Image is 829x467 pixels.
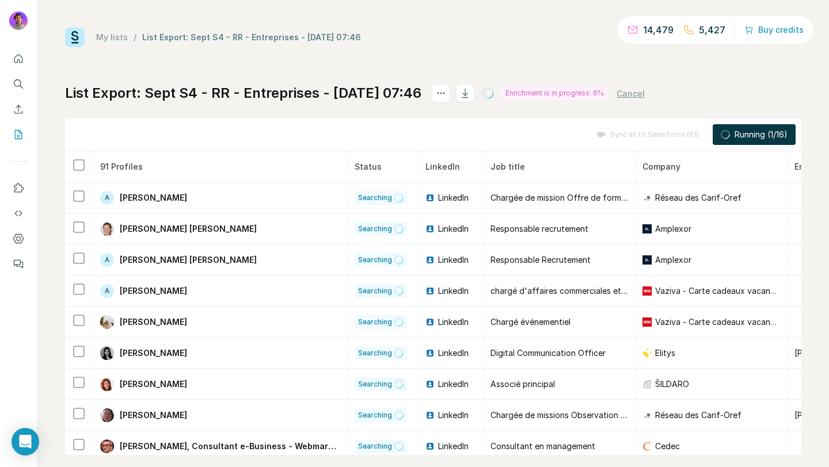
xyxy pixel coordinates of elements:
[502,86,607,100] div: Enrichment is in progress: 6%
[642,442,652,451] img: company-logo
[642,224,652,234] img: company-logo
[655,378,689,390] span: ŜILDARO
[358,193,392,203] span: Searching
[100,253,114,267] div: A
[432,84,450,102] button: actions
[642,255,652,265] img: company-logo
[643,23,674,37] p: 14,479
[9,228,28,249] button: Dashboard
[358,441,392,451] span: Searching
[490,255,591,265] span: Responsable Recrutement
[655,192,741,204] span: Réseau des Carif-Oref
[355,162,382,171] span: Status
[490,162,525,171] span: Job title
[655,285,780,297] span: Vaziva - Carte cadeaux vacances Mastercard
[642,193,652,202] img: company-logo
[490,348,606,358] span: Digital Communication Officer
[425,411,435,420] img: LinkedIn logo
[9,99,28,120] button: Enrich CSV
[9,203,28,224] button: Use Surfe API
[358,286,392,296] span: Searching
[100,377,114,391] img: Avatar
[120,441,340,452] span: [PERSON_NAME], Consultant e-Business - Webmarketing
[9,48,28,69] button: Quick start
[120,409,187,421] span: [PERSON_NAME]
[655,316,780,328] span: Vaziva - Carte cadeaux vacances Mastercard
[438,285,469,297] span: LinkedIn
[425,193,435,202] img: LinkedIn logo
[358,317,392,327] span: Searching
[358,255,392,265] span: Searching
[358,410,392,420] span: Searching
[642,411,652,420] img: company-logo
[425,380,435,389] img: LinkedIn logo
[438,223,469,235] span: LinkedIn
[438,441,469,452] span: LinkedIn
[744,22,804,38] button: Buy credits
[9,12,28,30] img: Avatar
[12,428,39,455] div: Open Intercom Messenger
[9,124,28,145] button: My lists
[490,410,690,420] span: Chargée de missions Observation et Communication
[425,162,460,171] span: LinkedIn
[100,439,114,453] img: Avatar
[9,254,28,274] button: Feedback
[100,191,114,205] div: A
[425,442,435,451] img: LinkedIn logo
[655,347,675,359] span: Elitys
[120,254,257,266] span: [PERSON_NAME] [PERSON_NAME]
[490,224,588,234] span: Responsable recrutement
[438,409,469,421] span: LinkedIn
[438,347,469,359] span: LinkedIn
[120,378,187,390] span: [PERSON_NAME]
[425,286,435,296] img: LinkedIn logo
[358,224,392,234] span: Searching
[120,285,187,297] span: [PERSON_NAME]
[735,129,788,140] span: Running (1/16)
[617,88,645,99] button: Cancel
[120,192,187,204] span: [PERSON_NAME]
[655,254,691,266] span: Amplexor
[425,317,435,327] img: LinkedIn logo
[9,178,28,198] button: Use Surfe on LinkedIn
[120,316,187,328] span: [PERSON_NAME]
[358,379,392,389] span: Searching
[794,162,816,171] span: Email
[100,162,143,171] span: 91 Profiles
[425,224,435,234] img: LinkedIn logo
[655,409,741,421] span: Réseau des Carif-Oref
[642,317,652,327] img: company-logo
[425,349,435,358] img: LinkedIn logo
[100,408,114,422] img: Avatar
[438,254,469,266] span: LinkedIn
[142,32,361,43] div: List Export: Sept S4 - RR - Entreprises - [DATE] 07:46
[438,192,469,204] span: LinkedIn
[96,32,128,42] a: My lists
[425,255,435,265] img: LinkedIn logo
[655,441,680,452] span: Cedec
[9,74,28,94] button: Search
[100,346,114,360] img: Avatar
[490,286,712,296] span: chargé d'affaires commerciales et marketing opérationnel
[642,162,680,171] span: Company
[490,441,595,451] span: Consultant en management
[120,347,187,359] span: [PERSON_NAME]
[100,222,114,236] img: Avatar
[642,286,652,296] img: company-logo
[100,315,114,329] img: Avatar
[358,348,392,358] span: Searching
[642,349,652,358] img: company-logo
[490,193,641,202] span: Chargée de mission Offre de formation
[65,84,421,102] h1: List Export: Sept S4 - RR - Entreprises - [DATE] 07:46
[120,223,257,235] span: [PERSON_NAME] [PERSON_NAME]
[134,32,136,43] li: /
[655,223,691,235] span: Amplexor
[490,317,571,327] span: Chargé événementiel
[438,378,469,390] span: LinkedIn
[100,284,114,298] div: A
[490,379,555,389] span: Associé principal
[438,316,469,328] span: LinkedIn
[699,23,725,37] p: 5,427
[65,28,85,47] img: Surfe Logo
